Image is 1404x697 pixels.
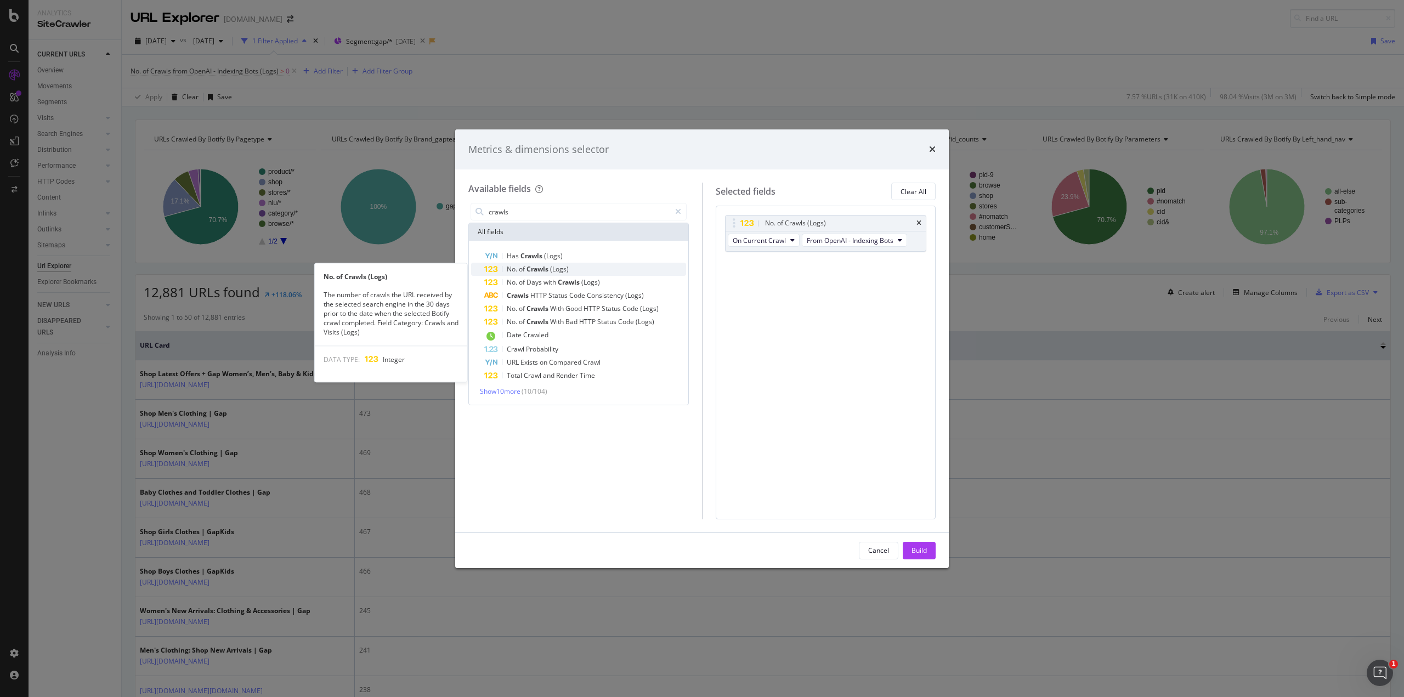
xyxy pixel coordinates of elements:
[548,291,569,300] span: Status
[587,291,625,300] span: Consistency
[526,344,558,354] span: Probability
[550,304,565,313] span: With
[565,317,579,326] span: Bad
[523,330,548,339] span: Crawled
[507,277,519,287] span: No.
[581,277,600,287] span: (Logs)
[520,358,540,367] span: Exists
[868,546,889,555] div: Cancel
[543,371,556,380] span: and
[524,371,543,380] span: Crawl
[544,277,558,287] span: with
[765,218,826,229] div: No. of Crawls (Logs)
[580,371,595,380] span: Time
[488,203,670,220] input: Search by field name
[530,291,548,300] span: HTTP
[916,220,921,226] div: times
[519,264,526,274] span: of
[507,344,526,354] span: Crawl
[507,330,523,339] span: Date
[891,183,936,200] button: Clear All
[507,358,520,367] span: URL
[469,223,688,241] div: All fields
[725,215,927,252] div: No. of Crawls (Logs)timesOn Current CrawlFrom OpenAI - Indexing Bots
[584,304,602,313] span: HTTP
[929,143,936,157] div: times
[519,304,526,313] span: of
[583,358,601,367] span: Crawl
[618,317,636,326] span: Code
[468,183,531,195] div: Available fields
[597,317,618,326] span: Status
[625,291,644,300] span: (Logs)
[716,185,775,198] div: Selected fields
[507,251,520,260] span: Has
[526,317,550,326] span: Crawls
[526,264,550,274] span: Crawls
[807,236,893,245] span: From OpenAI - Indexing Bots
[569,291,587,300] span: Code
[640,304,659,313] span: (Logs)
[558,277,581,287] span: Crawls
[540,358,549,367] span: on
[556,371,580,380] span: Render
[519,317,526,326] span: of
[507,291,530,300] span: Crawls
[859,542,898,559] button: Cancel
[315,290,467,337] div: The number of crawls the URL received by the selected search engine in the 30 days prior to the d...
[1367,660,1393,686] iframe: Intercom live chat
[455,129,949,568] div: modal
[1389,660,1398,668] span: 1
[802,234,907,247] button: From OpenAI - Indexing Bots
[912,546,927,555] div: Build
[468,143,609,157] div: Metrics & dimensions selector
[519,277,526,287] span: of
[520,251,544,260] span: Crawls
[480,387,520,396] span: Show 10 more
[550,317,565,326] span: With
[315,272,467,281] div: No. of Crawls (Logs)
[526,277,544,287] span: Days
[733,236,786,245] span: On Current Crawl
[622,304,640,313] span: Code
[526,304,550,313] span: Crawls
[522,387,547,396] span: ( 10 / 104 )
[544,251,563,260] span: (Logs)
[579,317,597,326] span: HTTP
[602,304,622,313] span: Status
[550,264,569,274] span: (Logs)
[507,264,519,274] span: No.
[903,542,936,559] button: Build
[565,304,584,313] span: Good
[507,317,519,326] span: No.
[636,317,654,326] span: (Logs)
[901,187,926,196] div: Clear All
[507,371,524,380] span: Total
[507,304,519,313] span: No.
[728,234,800,247] button: On Current Crawl
[549,358,583,367] span: Compared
